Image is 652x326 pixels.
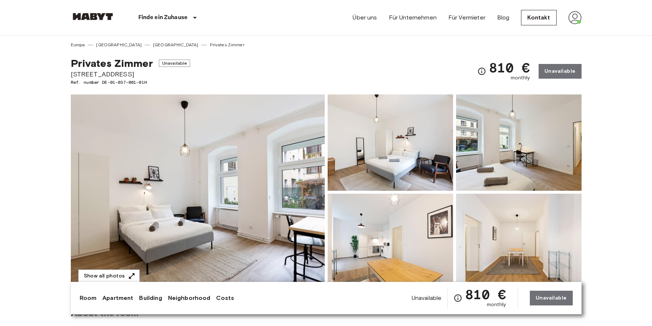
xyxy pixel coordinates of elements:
span: 810 € [465,288,506,301]
a: Neighborhood [168,294,211,302]
svg: Check cost overview for full price breakdown. Please note that discounts apply to new joiners onl... [454,294,462,302]
a: Europa [71,42,85,48]
span: Privates Zimmer [71,57,153,69]
img: Marketing picture of unit DE-01-037-001-01H [71,94,325,290]
a: Für Unternehmen [389,13,437,22]
span: [STREET_ADDRESS] [71,69,190,79]
span: 810 € [489,61,530,74]
p: Finde ein Zuhause [138,13,188,22]
a: [GEOGRAPHIC_DATA] [96,42,142,48]
a: Privates Zimmer [210,42,244,48]
img: Picture of unit DE-01-037-001-01H [328,194,453,290]
span: Ref. number DE-01-037-001-01H [71,79,190,86]
a: Costs [216,294,234,302]
span: Unavailable [412,294,442,302]
img: Habyt [71,13,115,20]
img: Picture of unit DE-01-037-001-01H [456,94,582,191]
a: Für Vermieter [448,13,485,22]
a: Building [139,294,162,302]
a: Room [80,294,97,302]
a: Apartment [102,294,133,302]
button: Show all photos [78,269,140,283]
span: monthly [487,301,506,308]
a: Über uns [353,13,377,22]
a: Kontakt [521,10,556,25]
a: [GEOGRAPHIC_DATA] [153,42,198,48]
svg: Check cost overview for full price breakdown. Please note that discounts apply to new joiners onl... [477,67,486,76]
img: Picture of unit DE-01-037-001-01H [456,194,582,290]
span: monthly [511,74,530,82]
span: Unavailable [159,60,190,67]
a: Blog [497,13,510,22]
img: Picture of unit DE-01-037-001-01H [328,94,453,191]
img: avatar [568,11,582,24]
